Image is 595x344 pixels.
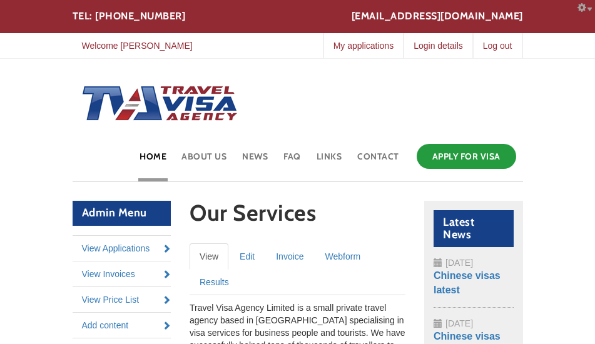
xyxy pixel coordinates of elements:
[434,210,514,248] h2: Latest News
[445,318,473,328] span: [DATE]
[138,141,168,181] a: Home
[73,313,171,338] a: Add content
[241,141,269,181] a: News
[417,144,516,169] a: Apply for Visa
[190,269,239,295] a: Results
[356,141,400,181] a: Contact
[180,141,228,181] a: About Us
[315,243,371,270] a: Webform
[73,261,171,286] a: View Invoices
[445,258,473,268] span: [DATE]
[73,73,239,136] img: Home
[323,33,404,58] a: My applications
[73,201,171,226] h2: Admin Menu
[73,33,202,58] a: Welcome [PERSON_NAME]
[266,243,313,270] a: Invoice
[352,9,523,24] a: [EMAIL_ADDRESS][DOMAIN_NAME]
[574,1,592,13] a: Configure
[190,243,228,270] a: View
[282,141,302,181] a: FAQ
[434,270,501,295] a: Chinese visas latest
[73,287,171,312] a: View Price List
[73,236,171,261] a: View Applications
[315,141,343,181] a: Links
[73,9,523,24] div: TEL: [PHONE_NUMBER]
[230,243,265,270] a: Edit
[472,33,522,58] a: Log out
[403,33,472,58] a: Login details
[190,201,405,231] h1: Our Services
